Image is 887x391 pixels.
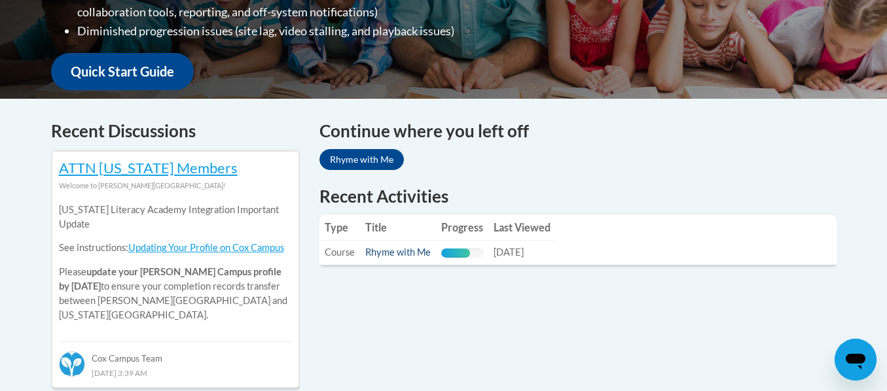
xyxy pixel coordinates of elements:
img: Cox Campus Team [59,351,85,377]
a: ATTN [US_STATE] Members [59,159,238,177]
b: update your [PERSON_NAME] Campus profile by [DATE] [59,266,281,292]
div: Cox Campus Team [59,341,292,365]
h4: Recent Discussions [51,118,300,144]
li: Diminished progression issues (site lag, video stalling, and playback issues) [77,22,526,41]
th: Title [360,214,436,241]
span: [DATE] [494,246,524,258]
th: Progress [436,214,488,241]
h1: Recent Activities [319,184,837,208]
th: Last Viewed [488,214,556,241]
div: Progress, % [441,248,470,258]
a: Rhyme with Me [365,246,431,258]
div: Welcome to [PERSON_NAME][GEOGRAPHIC_DATA]! [59,178,292,193]
div: [DATE] 3:39 AM [59,365,292,380]
h4: Continue where you left off [319,118,837,144]
p: [US_STATE] Literacy Academy Integration Important Update [59,203,292,231]
th: Type [319,214,360,241]
span: Course [325,246,355,258]
iframe: Button to launch messaging window [835,339,877,381]
a: Quick Start Guide [51,53,194,90]
a: Rhyme with Me [319,149,404,170]
p: See instructions: [59,241,292,255]
div: Please to ensure your completion records transfer between [PERSON_NAME][GEOGRAPHIC_DATA] and [US_... [59,193,292,332]
a: Updating Your Profile on Cox Campus [128,242,284,253]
